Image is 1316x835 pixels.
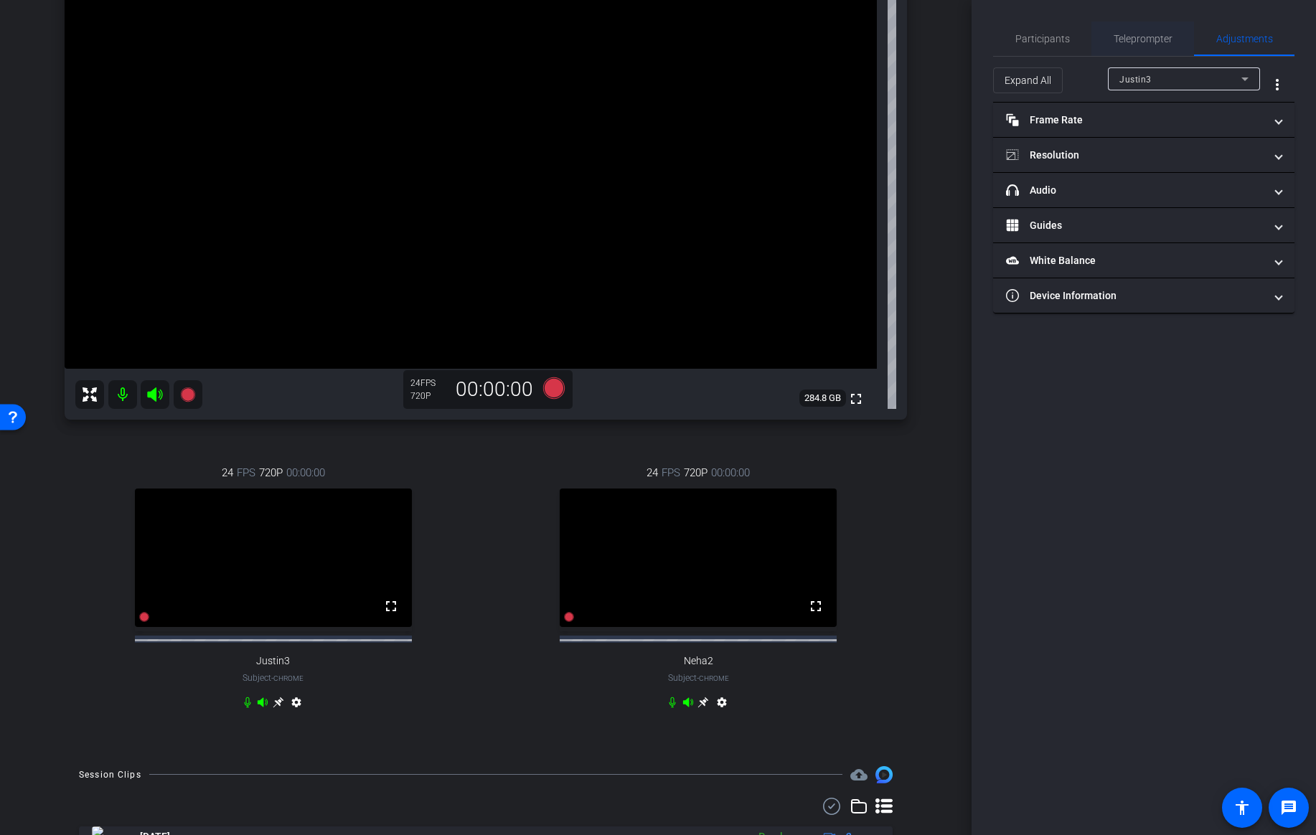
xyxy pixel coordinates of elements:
img: Session clips [875,766,893,783]
span: FPS [662,465,680,481]
mat-icon: message [1280,799,1297,816]
div: 720P [410,390,446,402]
span: Destinations for your clips [850,766,868,783]
button: More Options for Adjustments Panel [1260,67,1294,102]
mat-icon: accessibility [1233,799,1251,816]
mat-expansion-panel-header: Device Information [993,278,1294,313]
mat-expansion-panel-header: Frame Rate [993,103,1294,137]
span: Subject [243,671,304,684]
mat-panel-title: Frame Rate [1006,113,1264,128]
span: 284.8 GB [799,390,846,407]
mat-panel-title: Device Information [1006,288,1264,303]
span: Justin3 [1119,75,1152,85]
span: 00:00:00 [711,465,750,481]
mat-expansion-panel-header: Resolution [993,138,1294,172]
div: 00:00:00 [446,377,542,402]
span: 720P [684,465,708,481]
mat-panel-title: Audio [1006,183,1264,198]
span: Justin3 [256,655,290,667]
span: Subject [668,671,729,684]
button: Expand All [993,67,1063,93]
div: 24 [410,377,446,389]
span: FPS [237,465,255,481]
span: 24 [647,465,658,481]
span: 00:00:00 [286,465,325,481]
mat-expansion-panel-header: White Balance [993,243,1294,278]
mat-panel-title: White Balance [1006,253,1264,268]
mat-expansion-panel-header: Guides [993,208,1294,242]
span: 24 [222,465,233,481]
span: Adjustments [1216,34,1273,44]
span: Chrome [699,674,729,682]
mat-expansion-panel-header: Audio [993,173,1294,207]
mat-icon: more_vert [1269,76,1286,93]
mat-icon: fullscreen [847,390,865,407]
span: Neha2 [684,655,713,667]
mat-icon: settings [713,697,730,714]
span: 720P [259,465,283,481]
span: FPS [420,378,436,388]
span: Expand All [1005,67,1051,94]
span: Participants [1015,34,1070,44]
span: Teleprompter [1114,34,1172,44]
mat-panel-title: Resolution [1006,148,1264,163]
span: - [697,673,699,683]
div: Session Clips [79,768,141,782]
mat-icon: settings [288,697,305,714]
span: - [271,673,273,683]
mat-panel-title: Guides [1006,218,1264,233]
span: Chrome [273,674,304,682]
mat-icon: fullscreen [807,598,824,615]
mat-icon: fullscreen [382,598,400,615]
mat-icon: cloud_upload [850,766,868,783]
